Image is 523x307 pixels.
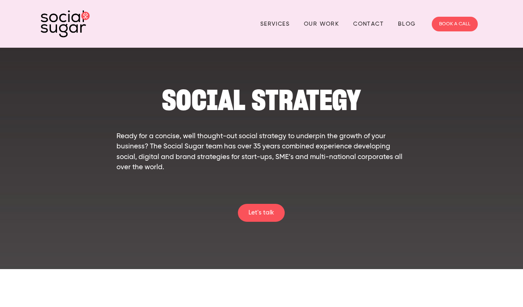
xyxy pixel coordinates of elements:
[238,204,285,222] a: Let's talk
[353,18,384,30] a: Contact
[116,88,406,113] h1: SOCIAL STRATEGY
[398,18,416,30] a: Blog
[116,131,406,173] p: Ready for a concise, well thought-out social strategy to underpin the growth of your business? Th...
[304,18,339,30] a: Our Work
[260,18,290,30] a: Services
[41,10,90,38] img: SocialSugar
[432,17,478,31] a: BOOK A CALL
